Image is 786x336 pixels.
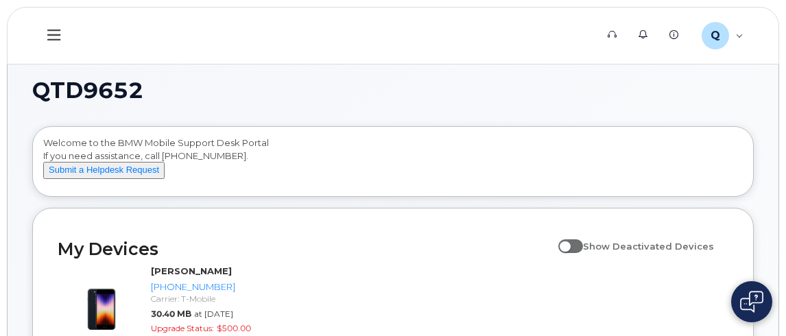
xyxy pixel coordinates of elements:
input: Show Deactivated Devices [558,233,569,244]
div: [PHONE_NUMBER] [151,280,265,293]
span: at [DATE] [194,309,233,319]
div: Welcome to the BMW Mobile Support Desk Portal If you need assistance, call [PHONE_NUMBER]. [43,136,743,191]
img: Open chat [740,291,763,313]
button: Submit a Helpdesk Request [43,162,165,179]
h2: My Devices [58,239,551,259]
span: $500.00 [217,323,251,333]
span: Upgrade Status: [151,323,214,333]
strong: [PERSON_NAME] [151,265,232,276]
div: Carrier: T-Mobile [151,293,265,304]
span: QTD9652 [32,80,143,101]
span: 30.40 MB [151,309,191,319]
a: Submit a Helpdesk Request [43,164,165,175]
span: Show Deactivated Devices [583,241,714,252]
